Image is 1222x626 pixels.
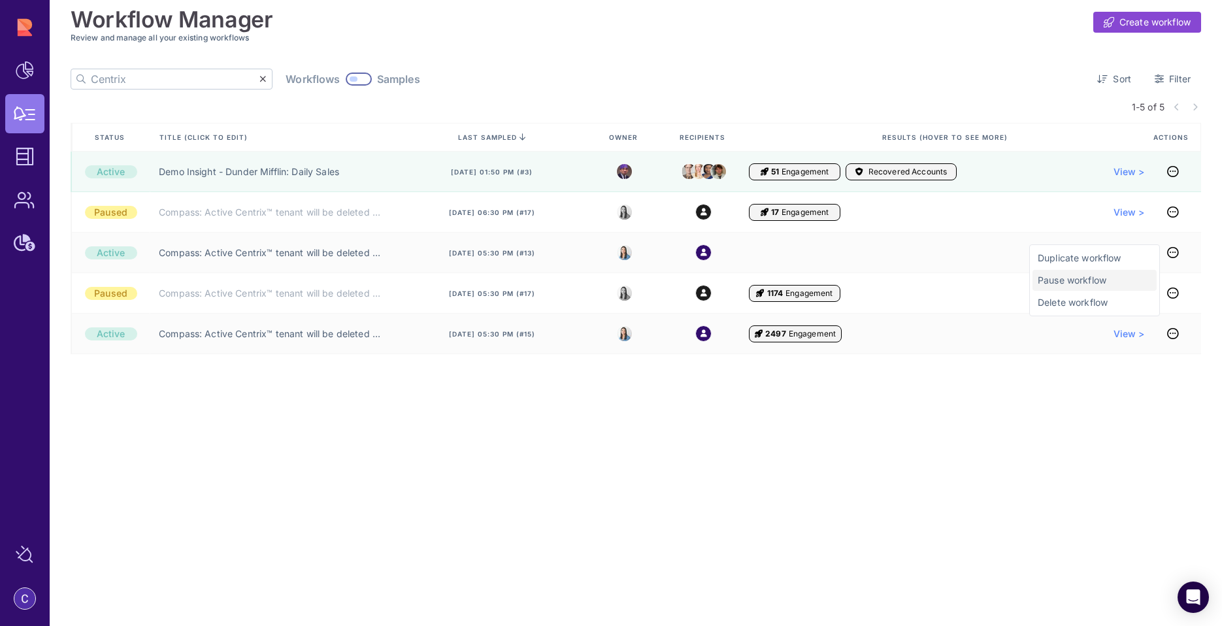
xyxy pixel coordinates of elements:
[449,208,535,217] span: [DATE] 06:30 pm (#17)
[882,133,1010,142] span: Results (Hover to see more)
[71,7,273,33] h1: Workflow Manager
[71,33,1201,42] h3: Review and manage all your existing workflows
[91,69,259,89] input: Search by title
[868,167,948,177] span: Recovered Accounts
[14,588,35,609] img: account-photo
[95,133,127,142] span: Status
[377,73,420,86] span: Samples
[1178,582,1209,613] div: Open Intercom Messenger
[1114,327,1145,340] a: View >
[782,167,829,177] span: Engagement
[855,167,863,177] i: Accounts
[286,73,340,86] span: Workflows
[617,245,632,260] img: 8525803544391_e4bc78f9dfe39fb1ff36_32.jpg
[761,167,768,177] i: Engagement
[680,133,728,142] span: Recipients
[617,164,632,179] img: michael.jpeg
[1038,296,1151,309] span: Delete workflow
[159,133,250,142] span: Title (click to edit)
[771,167,779,177] span: 51
[451,167,533,176] span: [DATE] 01:50 pm (#3)
[1153,133,1191,142] span: Actions
[159,165,339,178] a: Demo Insight - Dunder Mifflin: Daily Sales
[789,329,836,339] span: Engagement
[1169,73,1191,86] span: Filter
[458,133,517,141] span: last sampled
[85,327,137,340] div: Active
[1119,16,1191,29] span: Create workflow
[761,207,768,218] i: Engagement
[1038,252,1151,265] span: Duplicate workflow
[701,161,716,182] img: kelly.png
[682,161,697,182] img: dwight.png
[85,165,137,178] div: Active
[755,329,763,339] i: Engagement
[771,207,779,218] span: 17
[159,246,383,259] a: Compass: Active Centrix™ tenant will be deleted (Partner) ❌
[85,246,137,259] div: Active
[785,288,833,299] span: Engagement
[691,160,706,182] img: angela.jpeg
[782,207,829,218] span: Engagement
[449,329,535,338] span: [DATE] 05:30 pm (#15)
[85,287,137,300] div: Paused
[617,286,632,301] img: 8525803544391_e4bc78f9dfe39fb1ff36_32.jpg
[767,288,784,299] span: 1174
[449,289,535,298] span: [DATE] 05:30 pm (#17)
[1114,206,1145,219] a: View >
[159,287,383,300] a: Compass: Active Centrix™ tenant will be deleted ❌ (SE)
[1114,165,1145,178] a: View >
[1132,100,1164,114] span: 1-5 of 5
[756,288,764,299] i: Engagement
[85,206,137,219] div: Paused
[159,206,383,219] a: Compass: Active Centrix™ tenant will be deleted (TCSM) ❌
[617,326,632,341] img: 8525803544391_e4bc78f9dfe39fb1ff36_32.jpg
[159,327,383,340] a: Compass: Active Centrix™ tenant will be deleted (AE) ❌
[609,133,640,142] span: Owner
[1038,274,1151,287] span: Pause workflow
[711,164,726,179] img: jim.jpeg
[617,205,632,220] img: 8525803544391_e4bc78f9dfe39fb1ff36_32.jpg
[449,248,535,257] span: [DATE] 05:30 pm (#13)
[1113,73,1131,86] span: Sort
[765,329,786,339] span: 2497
